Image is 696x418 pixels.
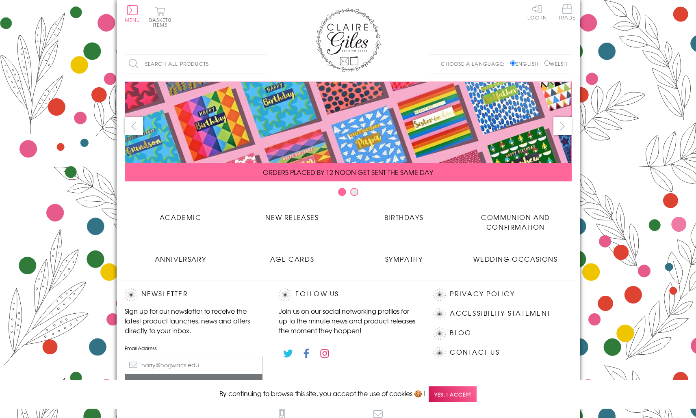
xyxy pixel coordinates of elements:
a: Sympathy [348,248,460,264]
span: Trade [559,4,576,20]
span: Academic [160,212,202,222]
a: Trade [559,4,576,22]
div: Carousel Pagination [125,187,572,200]
span: Menu [125,16,141,24]
label: English [510,60,542,67]
img: Claire Giles Greetings Cards [316,8,381,72]
p: Sign up for our newsletter to receive the latest product launches, news and offers directly to yo... [125,306,263,335]
span: Anniversary [155,254,206,264]
a: Accessibility Statement [450,308,551,319]
a: Academic [125,206,236,222]
a: Communion and Confirmation [460,206,572,232]
a: Anniversary [125,248,236,264]
label: Welsh [544,60,568,67]
span: Sympathy [385,254,423,264]
button: prev [125,117,143,135]
span: New Releases [265,212,319,222]
a: Wedding Occasions [460,248,572,264]
label: Email Address [125,345,263,352]
a: Age Cards [236,248,348,264]
button: Carousel Page 2 [350,188,358,196]
span: Age Cards [270,254,314,264]
a: Birthdays [348,206,460,222]
span: ORDERS PLACED BY 12 NOON GET SENT THE SAME DAY [263,167,433,177]
button: Basket0 items [149,6,171,27]
input: Search [259,55,267,73]
input: Subscribe [125,374,263,392]
span: Birthdays [384,212,423,222]
a: Privacy Policy [450,289,514,299]
button: next [553,117,572,135]
button: Carousel Page 1 (Current Slide) [338,188,346,196]
span: Communion and Confirmation [481,212,550,232]
a: Contact Us [450,347,499,358]
span: Wedding Occasions [473,254,557,264]
span: Yes, I accept [429,386,477,402]
p: Join us on our social networking profiles for up to the minute news and product releases the mome... [279,306,417,335]
input: English [510,60,516,66]
a: Blog [450,328,471,338]
button: Menu [125,5,141,22]
input: Search all products [125,55,267,73]
input: harry@hogwarts.edu [125,356,263,374]
p: Choose a language: [441,60,509,67]
a: New Releases [236,206,348,222]
a: Log In [527,4,547,20]
h2: Newsletter [125,289,263,301]
h2: Follow Us [279,289,417,301]
input: Welsh [544,60,550,66]
span: 0 items [153,16,171,28]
